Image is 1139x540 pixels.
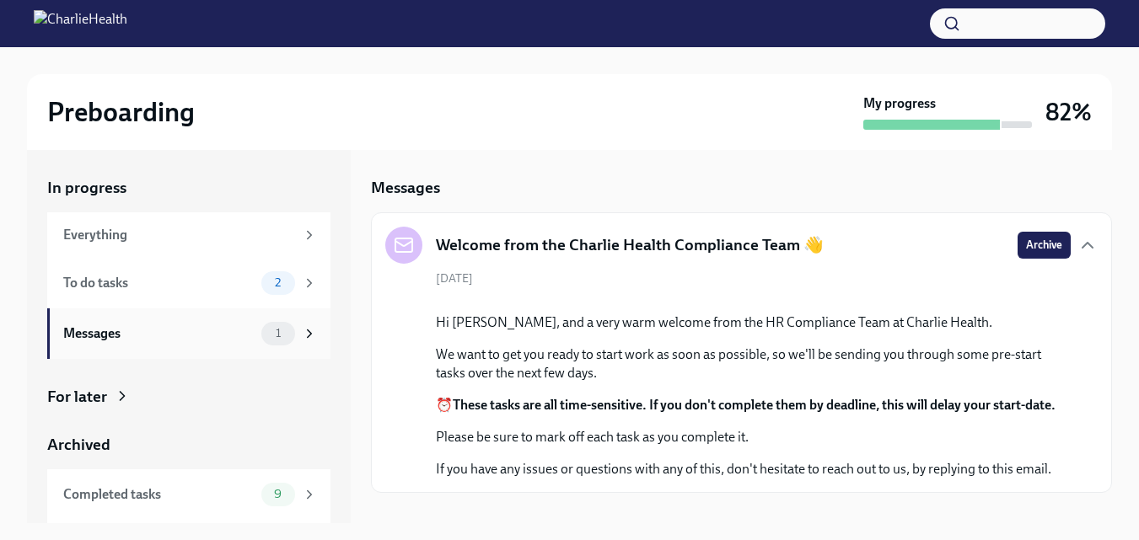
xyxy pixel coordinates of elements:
[371,177,440,199] h5: Messages
[1026,237,1062,254] span: Archive
[47,177,330,199] a: In progress
[34,10,127,37] img: CharlieHealth
[47,386,107,408] div: For later
[436,345,1071,382] p: We want to get you ready to start work as soon as possible, so we'll be sending you through some ...
[47,434,330,456] a: Archived
[47,308,330,359] a: Messages1
[47,258,330,308] a: To do tasks2
[436,234,824,256] h5: Welcome from the Charlie Health Compliance Team 👋
[453,397,1056,413] strong: These tasks are all time-sensitive. If you don't complete them by deadline, this will delay your ...
[436,460,1071,479] p: If you have any issues or questions with any of this, don't hesitate to reach out to us, by reply...
[63,274,255,292] div: To do tasks
[47,95,195,129] h2: Preboarding
[264,488,292,500] span: 9
[47,212,330,258] a: Everything
[266,327,291,340] span: 1
[63,226,295,244] div: Everything
[436,270,473,286] span: [DATE]
[436,428,1071,446] p: Please be sure to mark off each task as you complete it.
[47,469,330,520] a: Completed tasks9
[436,313,1071,332] p: Hi [PERSON_NAME], and a very warm welcome from the HR Compliance Team at Charlie Health.
[47,386,330,408] a: For later
[63,324,255,343] div: Messages
[1045,97,1092,127] h3: 82%
[863,94,936,113] strong: My progress
[265,276,291,289] span: 2
[1018,232,1071,259] button: Archive
[63,485,255,504] div: Completed tasks
[436,396,1071,414] p: ⏰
